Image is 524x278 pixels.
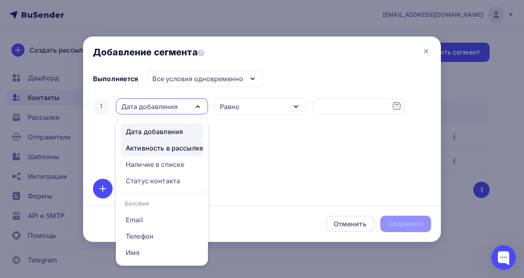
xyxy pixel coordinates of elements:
div: Наличие в списке [126,160,184,169]
div: Статус контакта [126,176,180,186]
div: 1 [93,98,109,115]
div: Равно [220,102,239,112]
div: Email [126,215,143,225]
div: Телефон [126,231,154,241]
div: Дата добавления [121,102,178,112]
div: Выполняется [93,74,138,84]
div: Отменить [334,219,366,229]
ul: Дата добавления [116,118,208,266]
div: Дата добавления [126,127,183,137]
button: Равно [215,98,307,114]
div: Базовые [116,195,208,212]
button: Дата добавления [116,98,208,114]
button: Все условия одновременно [147,71,263,87]
span: Добавление сегмента [93,46,204,58]
div: Все условия одновременно [152,74,243,84]
div: Активность в рассылке [126,143,203,153]
div: Имя [126,248,140,257]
